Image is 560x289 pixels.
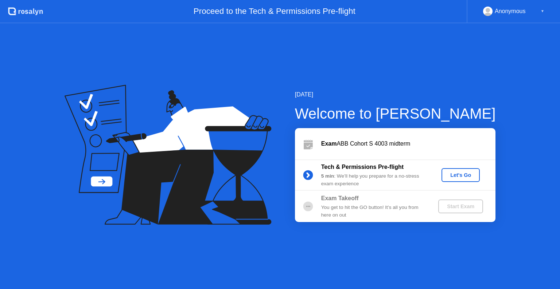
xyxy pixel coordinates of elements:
div: [DATE] [295,90,496,99]
div: : We’ll help you prepare for a no-stress exam experience [321,173,426,187]
b: 5 min [321,173,334,179]
div: Welcome to [PERSON_NAME] [295,103,496,124]
b: Tech & Permissions Pre-flight [321,164,404,170]
div: You get to hit the GO button! It’s all you from here on out [321,204,426,219]
b: Exam Takeoff [321,195,359,201]
div: Let's Go [444,172,477,178]
div: Anonymous [495,7,526,16]
div: Start Exam [441,203,480,209]
button: Let's Go [442,168,480,182]
div: ABB Cohort S 4003 midterm [321,139,495,148]
button: Start Exam [438,199,483,213]
b: Exam [321,140,337,147]
div: ▼ [541,7,544,16]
